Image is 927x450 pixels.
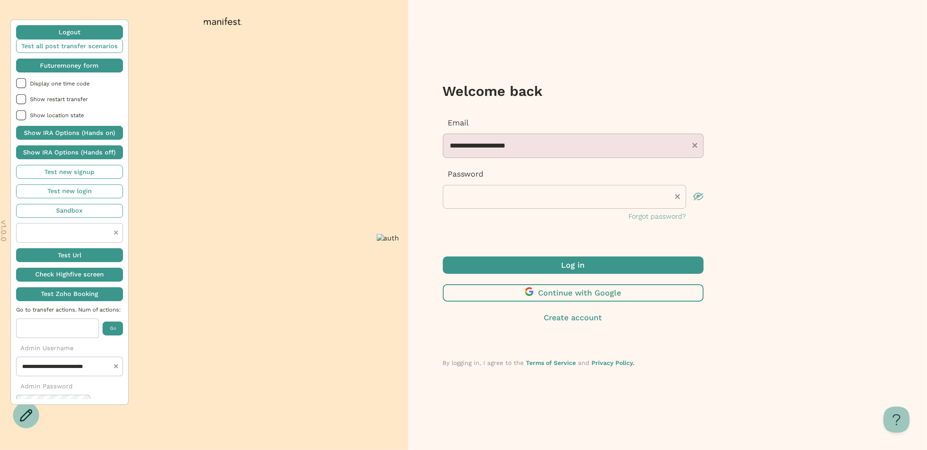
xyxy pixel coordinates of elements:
[30,80,123,87] span: Display one time code
[30,112,123,118] span: Show location state
[16,78,123,89] li: Display one time code
[377,234,399,242] img: auth
[592,359,635,366] a: Privacy Policy.
[629,211,686,222] button: Forgot password?
[16,344,123,353] p: Admin Username
[16,268,123,282] button: Check Highfive screen
[16,25,123,39] button: Logout
[526,359,576,366] a: Terms of Service
[16,39,123,53] button: Test all post transfer scenarios
[443,256,704,274] button: Log in
[443,168,704,180] p: Password
[16,94,123,105] li: Show restart transfer
[443,117,704,128] p: Email
[16,59,123,72] button: Futuremoney form
[103,322,123,335] button: Go
[16,204,123,218] button: Sandbox
[16,184,123,198] button: Test new login
[443,359,635,366] span: By logging in, I agree to the and
[16,382,123,391] p: Admin Password
[16,165,123,179] button: Test new signup
[16,306,123,313] span: Go to transfer actions. Num of actions:
[16,145,123,159] button: Show IRA Options (Hands off)
[16,287,123,301] button: Test Zoho Booking
[30,96,123,102] span: Show restart transfer
[443,82,704,100] h3: Welcome back
[443,284,704,302] button: Continue with Google
[884,407,910,433] iframe: Toggle Customer Support
[16,126,123,140] button: Show IRA Options (Hands on)
[16,110,123,121] li: Show location state
[443,312,704,323] button: Create account
[16,248,123,262] button: Test Url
